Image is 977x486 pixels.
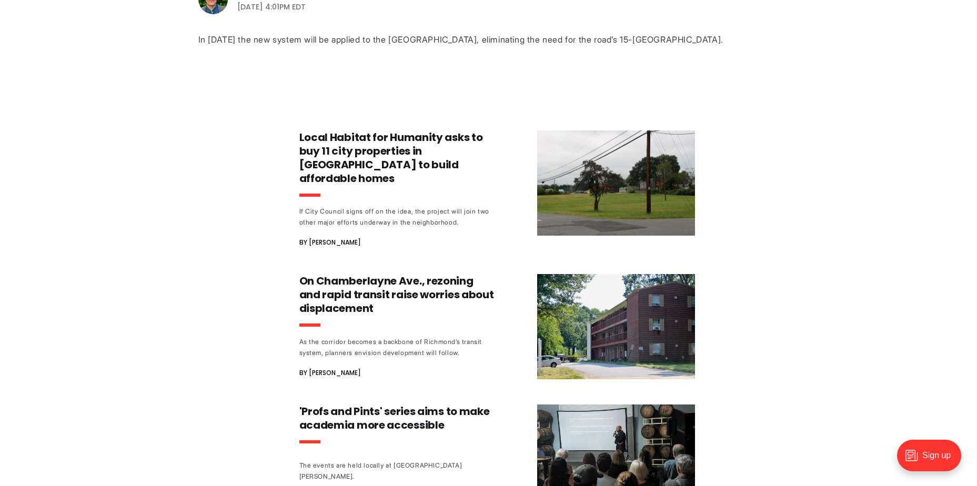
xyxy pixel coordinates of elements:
[299,236,361,249] span: By [PERSON_NAME]
[198,34,779,45] div: In [DATE] the new system will be applied to the [GEOGRAPHIC_DATA], eliminating the need for the r...
[299,274,695,379] a: On Chamberlayne Ave., rezoning and rapid transit raise worries about displacement As the corridor...
[537,274,695,379] img: On Chamberlayne Ave., rezoning and rapid transit raise worries about displacement
[888,434,977,486] iframe: portal-trigger
[299,460,495,482] div: The events are held locally at [GEOGRAPHIC_DATA][PERSON_NAME].
[299,367,361,379] span: By [PERSON_NAME]
[237,1,306,13] time: [DATE] 4:01PM EDT
[299,130,495,185] h3: Local Habitat for Humanity asks to buy 11 city properties in [GEOGRAPHIC_DATA] to build affordabl...
[299,274,495,315] h3: On Chamberlayne Ave., rezoning and rapid transit raise worries about displacement
[299,336,495,358] div: As the corridor becomes a backbone of Richmond’s transit system, planners envision development wi...
[299,206,495,228] div: If City Council signs off on the idea, the project will join two other major efforts underway in ...
[299,130,695,249] a: Local Habitat for Humanity asks to buy 11 city properties in [GEOGRAPHIC_DATA] to build affordabl...
[299,404,495,432] h3: 'Profs and Pints' series aims to make academia more accessible
[537,130,695,236] img: Local Habitat for Humanity asks to buy 11 city properties in Northside to build affordable homes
